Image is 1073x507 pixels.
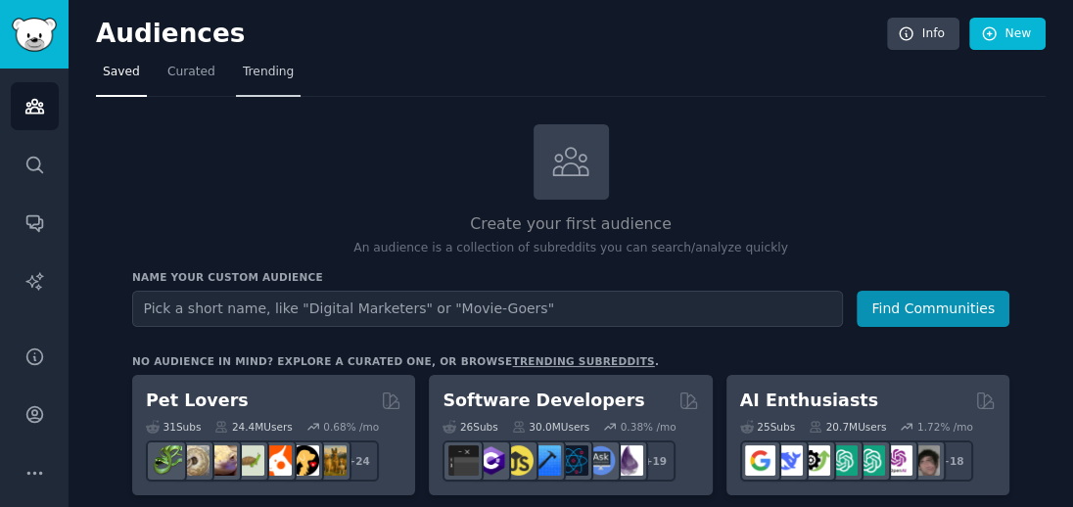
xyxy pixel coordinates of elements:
[740,420,795,434] div: 25 Sub s
[132,270,1009,284] h3: Name your custom audience
[772,445,803,476] img: DeepSeek
[969,18,1046,51] a: New
[740,389,878,413] h2: AI Enthusiasts
[323,420,379,434] div: 0.68 % /mo
[338,440,379,482] div: + 24
[146,420,201,434] div: 31 Sub s
[243,64,294,81] span: Trending
[289,445,319,476] img: PetAdvice
[857,291,1009,327] button: Find Communities
[132,354,659,368] div: No audience in mind? Explore a curated one, or browse .
[443,420,497,434] div: 26 Sub s
[503,445,534,476] img: learnjavascript
[512,420,589,434] div: 30.0M Users
[917,420,973,434] div: 1.72 % /mo
[316,445,347,476] img: dogbreed
[261,445,292,476] img: cockatiel
[161,57,222,97] a: Curated
[910,445,940,476] img: ArtificalIntelligence
[132,291,843,327] input: Pick a short name, like "Digital Marketers" or "Movie-Goers"
[448,445,479,476] img: software
[443,389,644,413] h2: Software Developers
[621,420,676,434] div: 0.38 % /mo
[531,445,561,476] img: iOSProgramming
[152,445,182,476] img: herpetology
[96,19,887,50] h2: Audiences
[167,64,215,81] span: Curated
[634,440,676,482] div: + 19
[207,445,237,476] img: leopardgeckos
[585,445,616,476] img: AskComputerScience
[132,240,1009,257] p: An audience is a collection of subreddits you can search/analyze quickly
[613,445,643,476] img: elixir
[132,212,1009,237] h2: Create your first audience
[214,420,292,434] div: 24.4M Users
[512,355,654,367] a: trending subreddits
[96,57,147,97] a: Saved
[800,445,830,476] img: AItoolsCatalog
[558,445,588,476] img: reactnative
[827,445,858,476] img: chatgpt_promptDesign
[179,445,210,476] img: ballpython
[855,445,885,476] img: chatgpt_prompts_
[234,445,264,476] img: turtle
[476,445,506,476] img: csharp
[146,389,249,413] h2: Pet Lovers
[887,18,959,51] a: Info
[809,420,886,434] div: 20.7M Users
[882,445,912,476] img: OpenAIDev
[236,57,301,97] a: Trending
[12,18,57,52] img: GummySearch logo
[745,445,775,476] img: GoogleGeminiAI
[932,440,973,482] div: + 18
[103,64,140,81] span: Saved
